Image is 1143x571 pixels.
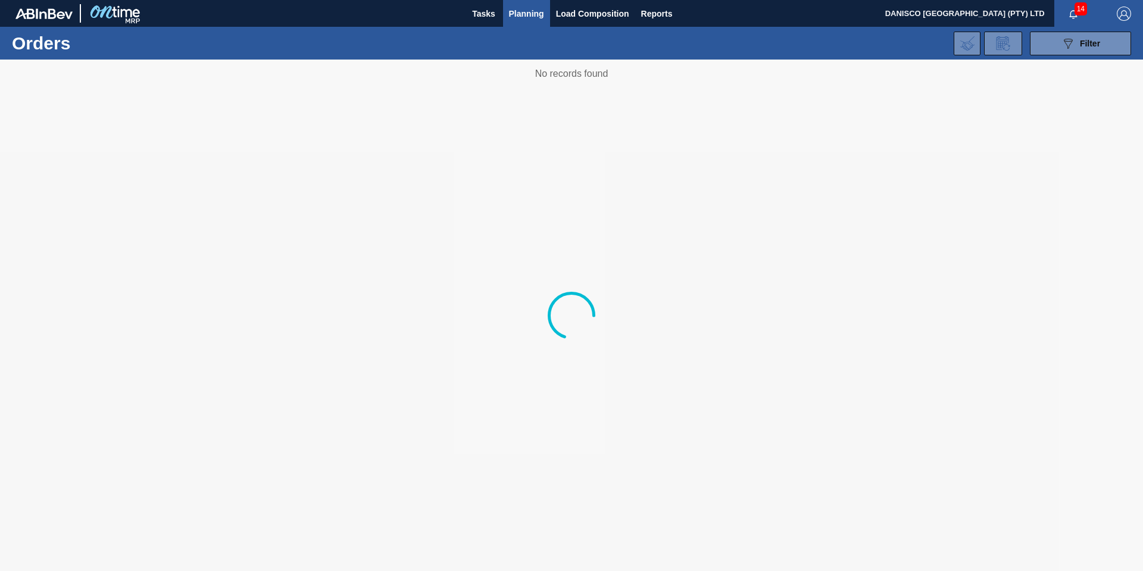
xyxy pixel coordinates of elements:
[1075,2,1087,15] span: 14
[1117,7,1131,21] img: Logout
[1080,39,1100,48] span: Filter
[954,32,980,55] div: Import Order Negotiation
[556,7,629,21] span: Load Composition
[1030,32,1131,55] button: Filter
[641,7,673,21] span: Reports
[471,7,497,21] span: Tasks
[984,32,1022,55] div: Order Review Request
[12,36,190,50] h1: Orders
[15,8,73,19] img: TNhmsLtSVTkK8tSr43FrP2fwEKptu5GPRR3wAAAABJRU5ErkJggg==
[1054,5,1092,22] button: Notifications
[509,7,544,21] span: Planning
